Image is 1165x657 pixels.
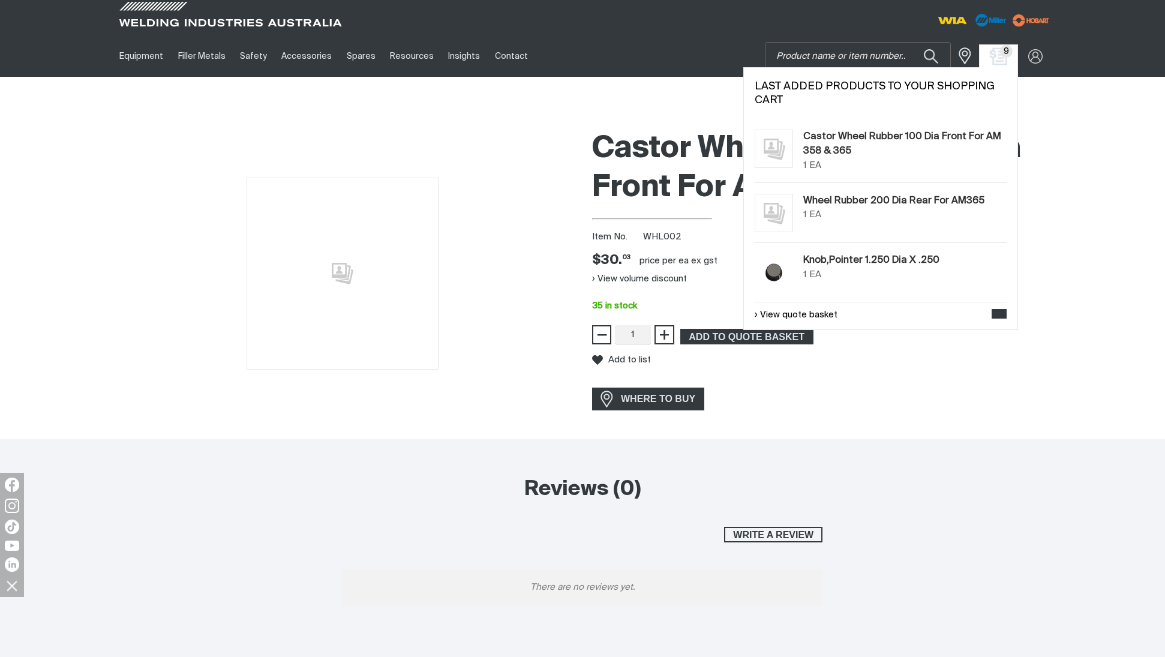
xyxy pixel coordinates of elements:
[592,252,630,269] div: Price
[724,527,822,542] button: Write a review
[803,194,984,208] a: Wheel Rubber 200 Dia Rear For AM365
[803,253,939,268] a: Knob,Pointer 1.250 Dia X .250
[680,329,813,344] button: Add Castor Wheel Rubber 100 Dia Front For AM358 & 365 to the shopping cart
[592,230,641,244] span: Item No.
[112,35,170,77] a: Equipment
[5,499,19,513] img: Instagram
[5,557,19,572] img: LinkedIn
[112,35,818,77] nav: Main
[247,178,439,370] img: No image for this product
[803,161,807,170] span: 1
[1000,45,1013,58] span: 9
[592,269,687,289] button: View volume discount
[803,270,807,279] span: 1
[340,35,383,77] a: Spares
[803,210,807,219] span: 1
[1009,11,1053,29] img: miller
[639,255,689,267] div: price per EA
[755,308,837,322] a: View quote basket
[5,520,19,534] img: TikTok
[643,232,681,241] span: WHL002
[681,329,812,344] span: ADD TO QUOTE BASKET
[911,42,951,70] button: Search products
[592,301,637,310] span: 35 in stock
[809,208,821,222] div: EA
[725,527,821,542] span: Write a review
[755,80,1007,107] h2: Last added products to your shopping cart
[755,130,793,168] img: No image for this product
[5,478,19,492] img: Facebook
[613,389,703,409] span: WHERE TO BUY
[592,252,630,269] span: $30.
[659,325,670,345] span: +
[622,254,630,260] sup: 03
[608,355,651,365] span: Add to list
[989,49,1008,64] a: Shopping cart (9 product(s))
[343,476,822,503] h2: Reviews (0)
[765,43,950,70] input: Product name or item number...
[274,35,339,77] a: Accessories
[170,35,232,77] a: Filler Metals
[488,35,535,77] a: Contact
[755,253,793,292] img: Knob,Pointer 1.250 Dia X .250
[592,130,1053,208] h1: Castor Wheel Rubber 100 Dia Front For AM358 & 365
[383,35,441,77] a: Resources
[233,35,274,77] a: Safety
[809,159,821,173] div: EA
[592,388,704,410] a: WHERE TO BUY
[441,35,487,77] a: Insights
[2,575,22,596] img: hide socials
[691,255,717,267] div: ex gst
[343,569,822,605] p: There are no reviews yet.
[755,194,793,232] img: No image for this product
[592,355,651,365] button: Add to list
[803,130,1007,159] a: Castor Wheel Rubber 100 Dia Front For AM358 & 365
[596,325,608,345] span: −
[5,541,19,551] img: YouTube
[809,268,821,282] div: EA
